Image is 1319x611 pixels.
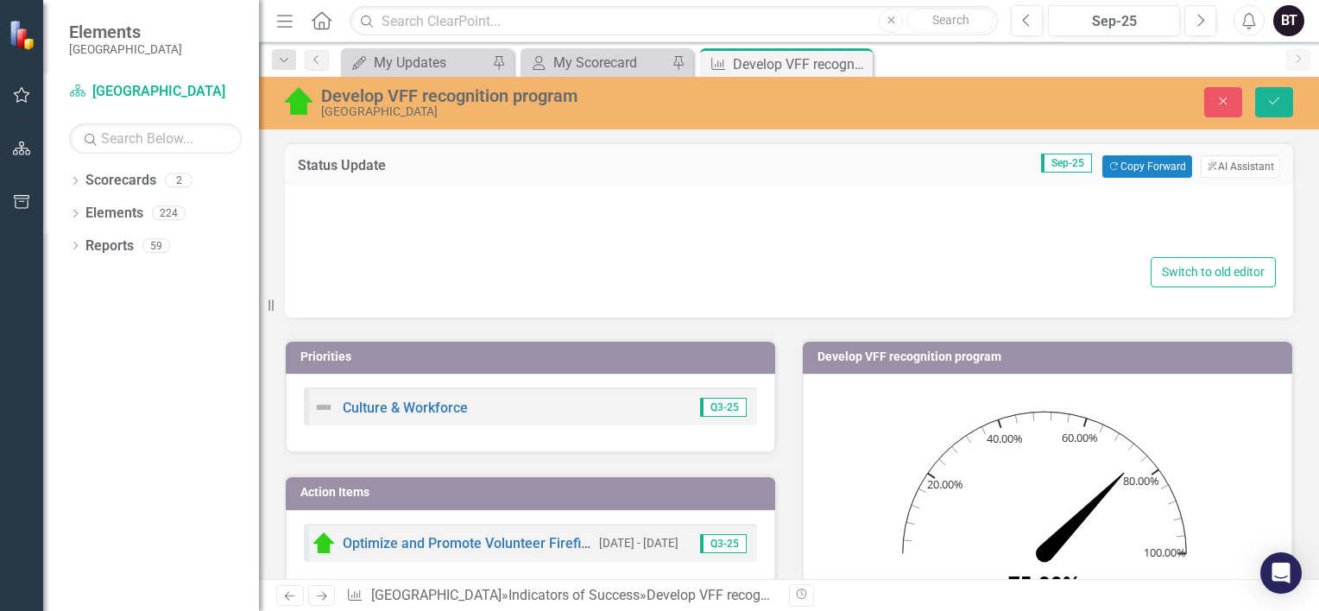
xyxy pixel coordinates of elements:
[69,42,182,56] small: [GEOGRAPHIC_DATA]
[345,52,488,73] a: My Updates
[69,22,182,42] span: Elements
[987,431,1023,446] text: 40.00%
[1102,155,1191,178] button: Copy Forward
[1260,552,1302,594] div: Open Intercom Messenger
[1054,11,1174,32] div: Sep-25
[647,587,850,603] div: Develop VFF recognition program
[1038,467,1130,560] path: 75. Actual.
[313,532,334,553] img: Above Target
[1144,545,1186,560] text: 100.00%
[508,587,640,603] a: Indicators of Success
[1201,155,1280,178] button: AI Assistant
[298,158,562,173] h3: Status Update
[1048,5,1180,36] button: Sep-25
[700,398,747,417] span: Q3-25
[152,206,186,221] div: 224
[1041,154,1092,173] span: Sep-25
[1008,569,1082,597] text: 75.00%
[346,586,776,606] div: » »
[69,123,242,154] input: Search Below...
[907,9,994,33] button: Search
[313,397,334,418] img: Not Defined
[1151,257,1276,287] button: Switch to old editor
[69,82,242,102] a: [GEOGRAPHIC_DATA]
[525,52,667,73] a: My Scorecard
[553,52,667,73] div: My Scorecard
[700,534,747,553] span: Q3-25
[9,19,39,49] img: ClearPoint Strategy
[1273,5,1304,36] button: BT
[321,105,843,118] div: [GEOGRAPHIC_DATA]
[343,535,656,551] a: Optimize and Promote Volunteer Firefighter Model
[599,535,678,551] small: [DATE] - [DATE]
[927,476,963,492] text: 20.00%
[733,54,868,75] div: Develop VFF recognition program
[343,400,468,416] a: Culture & Workforce
[321,86,843,105] div: Develop VFF recognition program
[371,587,502,603] a: [GEOGRAPHIC_DATA]
[817,350,1284,363] h3: Develop VFF recognition program
[285,87,312,115] img: Above Target
[350,6,998,36] input: Search ClearPoint...
[1123,474,1159,489] text: 80.00%
[300,486,767,499] h3: Action Items
[85,171,156,191] a: Scorecards
[374,52,488,73] div: My Updates
[1062,430,1098,445] text: 60.00%
[85,204,143,224] a: Elements
[142,238,170,253] div: 59
[932,13,969,27] span: Search
[300,350,767,363] h3: Priorities
[85,236,134,256] a: Reports
[165,173,192,188] div: 2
